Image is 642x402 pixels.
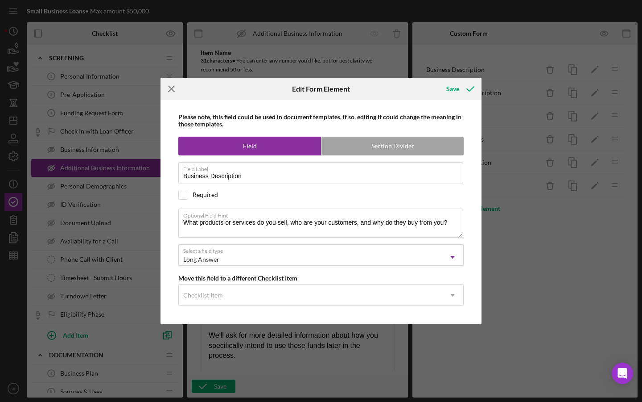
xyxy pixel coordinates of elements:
[7,7,185,27] div: This form will give us a broad overview of the business and your financing request.
[321,137,464,155] label: Section Divider
[179,137,321,155] label: Field
[178,209,463,237] textarea: What products or services do you sell, who are your customers, and why do they buy from you?
[446,80,459,98] div: Save
[437,80,481,98] button: Save
[183,292,223,299] div: Checklist Item
[7,7,185,17] body: Rich Text Area. Press ALT-0 for help.
[178,274,297,282] b: Move this field to a different Checklist Item
[7,37,185,67] div: We'll ask for more detailed information about how you specifically intend to use these funds late...
[178,113,461,128] b: Please note, this field could be used in document templates, if so, editing it could change the m...
[183,256,219,263] div: Long Answer
[183,209,463,219] label: Optional Field Hint
[7,7,185,187] body: Rich Text Area. Press ALT-0 for help.
[7,78,181,116] em: Please be thinking about whether or not this loan is enough to complete your project. It's import...
[292,85,350,93] h6: Edit Form Element
[612,363,633,384] div: Open Intercom Messenger
[183,163,463,172] label: Field Label
[193,191,218,198] div: Required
